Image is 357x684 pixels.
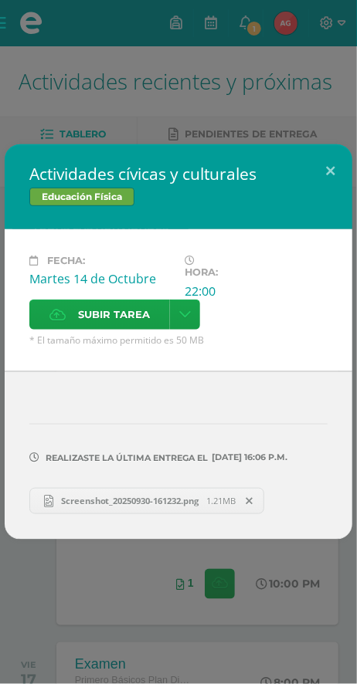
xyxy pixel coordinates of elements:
span: Hora: [185,267,218,279]
span: Screenshot_20250930-161232.png [53,495,207,506]
div: Martes 14 de Octubre [29,270,172,287]
span: [DATE] 16:06 p.m. [208,457,287,458]
h2: Actividades cívicas y culturales [29,163,328,185]
span: Subir tarea [78,300,150,329]
span: Fecha: [47,255,85,266]
span: * El tamaño máximo permitido es 50 MB [29,334,328,347]
button: Close (Esc) [308,144,352,197]
span: Realizaste la última entrega el [46,452,208,463]
div: 22:00 [185,283,224,300]
a: Screenshot_20250930-161232.png 1.21MB [29,488,264,514]
span: Remover entrega [237,493,263,510]
span: Educación Física [29,188,134,206]
span: 1.21MB [207,495,236,506]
